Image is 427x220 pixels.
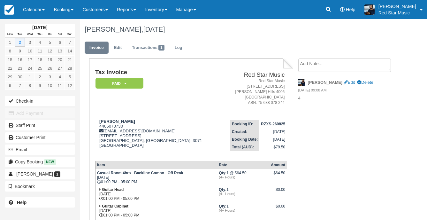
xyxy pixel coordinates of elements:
a: [PERSON_NAME] 1 [5,169,75,179]
a: Customer Print [5,132,75,143]
a: 1 [5,38,15,47]
a: 4 [35,38,45,47]
a: 20 [55,55,65,64]
strong: [PERSON_NAME] [308,80,343,85]
b: Help [17,200,27,205]
strong: Casual Room 4hrs - Backline Combo - Off Peak [97,171,183,175]
a: 12 [65,81,75,90]
a: 18 [35,55,45,64]
td: 1 [217,202,269,219]
a: 7 [15,81,25,90]
img: checkfront-main-nav-mini-logo.png [4,5,14,15]
span: [DATE] [143,25,165,33]
a: 21 [65,55,75,64]
a: 2 [15,38,25,47]
a: Log [170,42,187,54]
a: Invoice [85,42,109,54]
a: 11 [35,47,45,55]
p: Red Star Music [378,10,416,16]
a: 26 [45,64,55,73]
a: Paid [95,77,141,89]
a: 9 [15,47,25,55]
a: 13 [55,47,65,55]
span: New [44,159,56,165]
a: 1 [25,73,35,81]
td: $79.50 [259,143,287,151]
address: Red Star Music [STREET_ADDRESS] [PERSON_NAME] Hills 4006 [GEOGRAPHIC_DATA] ABN: 75 688 078 244 [223,78,285,106]
strong: [DATE] [32,25,47,30]
button: Add Payment [5,108,75,118]
a: Edit [109,42,126,54]
a: 5 [45,38,55,47]
td: [DATE] 01:00 PM - 05:00 PM [95,202,217,219]
th: Tue [15,31,25,38]
a: 8 [5,47,15,55]
em: [DATE] 09:08 AM [298,88,395,95]
a: 7 [65,38,75,47]
a: 10 [45,81,55,90]
a: Staff Print [5,120,75,130]
a: Transactions1 [127,42,169,54]
a: Edit [344,80,355,85]
a: 19 [45,55,55,64]
strong: Qty [219,187,226,192]
button: Check-in [5,96,75,106]
a: 28 [65,64,75,73]
a: 25 [35,64,45,73]
td: 1 @ $64.50 [217,169,269,186]
td: [DATE] 01:00 PM - 05:00 PM [95,169,217,186]
strong: Guitar Head [102,187,124,192]
a: 3 [45,73,55,81]
p: [PERSON_NAME] [378,3,416,10]
th: Total (AUD): [230,143,259,151]
div: 4466070730 [EMAIL_ADDRESS][DOMAIN_NAME] [STREET_ADDRESS] [GEOGRAPHIC_DATA], [GEOGRAPHIC_DATA], 30... [95,119,220,156]
th: Amount [269,161,287,169]
th: Thu [35,31,45,38]
th: Booking ID: [230,120,259,128]
th: Booking Date: [230,136,259,143]
img: A1 [364,4,375,15]
a: 17 [25,55,35,64]
h1: Tax Invoice [95,69,220,76]
a: 30 [15,73,25,81]
td: [DATE] 01:00 PM - 05:00 PM [95,186,217,202]
strong: Qty [219,204,226,208]
a: 12 [45,47,55,55]
em: (4+ Hours) [219,175,268,179]
div: $0.00 [271,187,285,197]
a: 24 [25,64,35,73]
td: 1 [217,186,269,202]
div: $0.00 [271,204,285,214]
a: 10 [25,47,35,55]
em: (4+ Hours) [219,192,268,196]
td: [DATE] [259,128,287,136]
strong: Guitar Cabinet [102,204,128,208]
h1: [PERSON_NAME], [85,26,395,33]
button: Copy Booking New [5,157,75,167]
a: 29 [5,73,15,81]
span: [PERSON_NAME] [16,171,53,177]
strong: [PERSON_NAME] [99,119,135,124]
span: 1 [158,45,164,51]
p: 4 [298,95,395,101]
span: Help [346,7,355,12]
a: 16 [15,55,25,64]
a: 3 [25,38,35,47]
a: 11 [55,81,65,90]
th: Wed [25,31,35,38]
div: $64.50 [271,171,285,180]
i: Help [340,7,345,12]
a: Help [5,197,75,208]
a: 5 [65,73,75,81]
th: Mon [5,31,15,38]
span: 1 [54,171,60,177]
button: Bookmark [5,181,75,192]
a: Delete [357,80,373,85]
td: [DATE] [259,136,287,143]
a: 6 [5,81,15,90]
a: 9 [35,81,45,90]
th: Item [95,161,217,169]
th: Sat [55,31,65,38]
th: Fri [45,31,55,38]
h2: Red Star Music [223,72,285,78]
